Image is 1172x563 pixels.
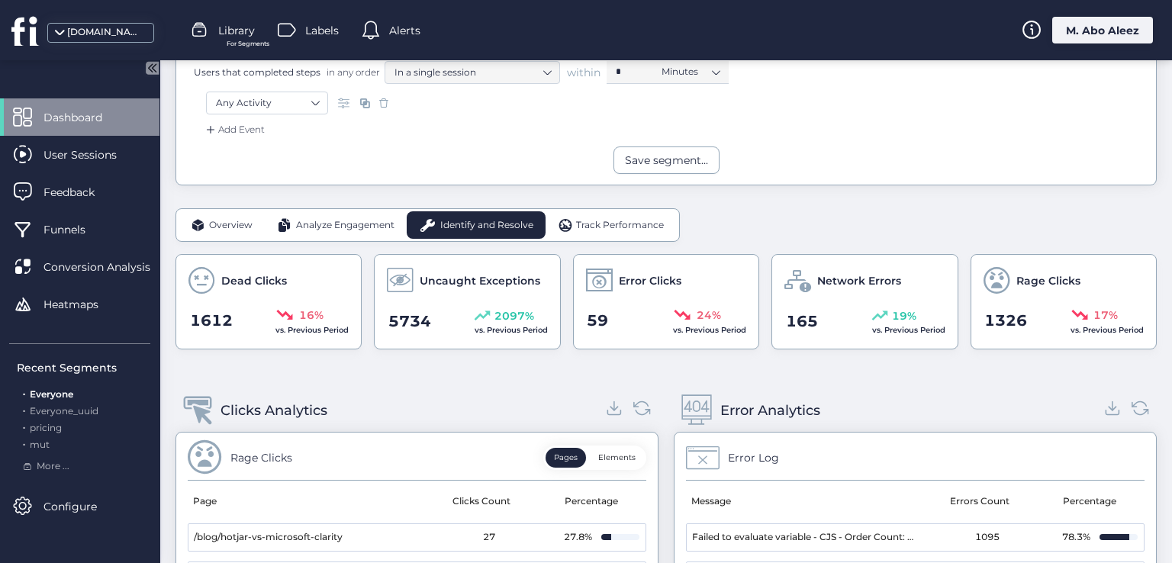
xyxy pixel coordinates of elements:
[686,481,910,523] mat-header-cell: Message
[230,449,292,466] div: Rage Clicks
[1016,272,1080,289] span: Rage Clicks
[30,422,62,433] span: pricing
[203,122,265,137] div: Add Event
[892,307,916,324] span: 19%
[590,448,644,468] button: Elements
[910,481,1051,523] mat-header-cell: Errors Count
[37,459,69,474] span: More ...
[188,481,412,523] mat-header-cell: Page
[692,530,916,545] span: Failed to evaluate variable - CJS - Order Count: Cannot read properties of undefined (reading 're...
[786,310,818,333] span: 165
[190,309,233,333] span: 1612
[440,218,533,233] span: Identify and Resolve
[30,405,98,417] span: Everyone_uuid
[494,307,534,324] span: 2097%
[216,92,318,114] nz-select-item: Any Activity
[388,310,431,333] span: 5734
[576,218,664,233] span: Track Performance
[483,530,495,545] span: 27
[227,39,269,49] span: For Segments
[43,221,108,238] span: Funnels
[975,530,1000,545] span: 1095
[296,218,394,233] span: Analyze Engagement
[619,272,681,289] span: Error Clicks
[23,419,25,433] span: .
[567,65,600,80] span: within
[299,307,324,323] span: 16%
[23,385,25,400] span: .
[1050,481,1134,523] mat-header-cell: Percentage
[67,25,143,40] div: [DOMAIN_NAME]
[420,272,540,289] span: Uncaught Exceptions
[218,22,255,39] span: Library
[305,22,339,39] span: Labels
[1061,530,1092,545] div: 78.3%
[221,400,327,421] div: Clicks Analytics
[1071,325,1144,335] span: vs. Previous Period
[1052,17,1153,43] div: M. Abo Aleez
[43,184,118,201] span: Feedback
[984,309,1027,333] span: 1326
[625,152,708,169] div: Save segment...
[728,449,779,466] div: Error Log
[23,436,25,450] span: .
[324,66,380,79] span: in any order
[17,359,150,376] div: Recent Segments
[817,272,901,289] span: Network Errors
[673,325,746,335] span: vs. Previous Period
[23,402,25,417] span: .
[394,61,550,84] nz-select-item: In a single session
[209,218,253,233] span: Overview
[872,325,945,335] span: vs. Previous Period
[412,481,552,523] mat-header-cell: Clicks Count
[662,60,720,83] nz-select-item: Minutes
[275,325,349,335] span: vs. Previous Period
[389,22,420,39] span: Alerts
[475,325,548,335] span: vs. Previous Period
[221,272,287,289] span: Dead Clicks
[43,259,173,275] span: Conversion Analysis
[43,146,140,163] span: User Sessions
[1093,307,1118,323] span: 17%
[720,400,820,421] div: Error Analytics
[552,481,636,523] mat-header-cell: Percentage
[697,307,721,323] span: 24%
[587,309,608,333] span: 59
[43,109,125,126] span: Dashboard
[194,66,320,79] span: Users that completed steps
[546,448,586,468] button: Pages
[43,296,121,313] span: Heatmaps
[43,498,120,515] span: Configure
[30,388,73,400] span: Everyone
[563,530,594,545] div: 27.8%
[194,530,343,545] span: /blog/hotjar-vs-microsoft-clarity
[30,439,50,450] span: mut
